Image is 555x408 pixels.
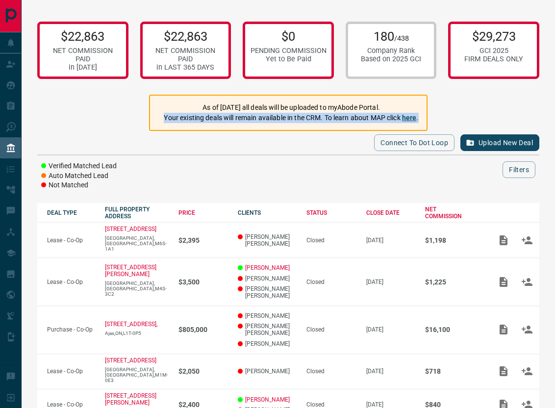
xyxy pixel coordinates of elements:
p: As of [DATE] all deals will be uploaded to myAbode Portal. [164,102,418,113]
a: [PERSON_NAME] [245,264,290,271]
span: Match Clients [515,367,539,374]
span: Match Clients [515,278,539,285]
p: [DATE] [366,368,415,375]
span: Match Clients [515,401,539,408]
button: Upload New Deal [460,134,539,151]
span: Add / View Documents [492,401,515,408]
p: $29,273 [464,29,523,44]
span: Match Clients [515,326,539,333]
a: [STREET_ADDRESS] [105,357,156,364]
p: [DATE] [366,401,415,408]
p: [PERSON_NAME] [PERSON_NAME] [238,285,297,299]
div: Based on 2025 GCI [361,55,421,63]
div: Closed [306,279,356,285]
span: /438 [394,34,409,43]
p: [GEOGRAPHIC_DATA],[GEOGRAPHIC_DATA],M4S-3C2 [105,280,169,297]
div: GCI 2025 [464,47,523,55]
span: Match Clients [515,236,539,243]
span: Add / View Documents [492,236,515,243]
p: Purchase - Co-Op [47,326,95,333]
p: [PERSON_NAME] [PERSON_NAME] [238,323,297,336]
p: $22,863 [45,29,121,44]
li: Verified Matched Lead [41,161,117,171]
p: $22,863 [148,29,224,44]
p: [PERSON_NAME] [238,368,297,375]
p: $2,050 [178,367,228,375]
p: [PERSON_NAME] [238,312,297,319]
p: [PERSON_NAME] [238,275,297,282]
p: Your existing deals will remain available in the CRM. To learn about MAP click . [164,113,418,123]
p: [DATE] [366,237,415,244]
p: $16,100 [425,326,482,333]
a: [STREET_ADDRESS], [105,321,157,328]
div: NET COMMISSION [425,206,482,220]
div: PENDING COMMISSION [251,47,327,55]
p: $1,198 [425,236,482,244]
a: [STREET_ADDRESS][PERSON_NAME] [105,264,156,278]
span: Add / View Documents [492,367,515,374]
span: Add / View Documents [492,278,515,285]
p: [DATE] [366,279,415,285]
a: here [402,114,417,122]
div: STATUS [306,209,356,216]
p: $0 [251,29,327,44]
div: CLIENTS [238,209,297,216]
li: Not Matched [41,180,117,190]
div: Closed [306,237,356,244]
div: Closed [306,368,356,375]
div: DEAL TYPE [47,209,95,216]
p: Lease - Co-Op [47,368,95,375]
p: $805,000 [178,326,228,333]
p: $2,395 [178,236,228,244]
p: [GEOGRAPHIC_DATA],[GEOGRAPHIC_DATA],M6S-1A1 [105,235,169,252]
p: $1,225 [425,278,482,286]
button: Filters [503,161,535,178]
div: Closed [306,326,356,333]
div: Yet to Be Paid [251,55,327,63]
p: [PERSON_NAME] [238,340,297,347]
div: in LAST 365 DAYS [148,63,224,72]
p: [DATE] [366,326,415,333]
div: NET COMMISSION PAID [45,47,121,63]
div: NET COMMISSION PAID [148,47,224,63]
p: Lease - Co-Op [47,279,95,285]
p: Lease - Co-Op [47,401,95,408]
a: [PERSON_NAME] [245,396,290,403]
div: in [DATE] [45,63,121,72]
span: Add / View Documents [492,326,515,333]
p: Lease - Co-Op [47,237,95,244]
p: 180 [361,29,421,44]
p: $3,500 [178,278,228,286]
p: [PERSON_NAME] [PERSON_NAME] [238,233,297,247]
div: FIRM DEALS ONLY [464,55,523,63]
a: [STREET_ADDRESS][PERSON_NAME] [105,392,156,406]
a: [STREET_ADDRESS] [105,226,156,232]
p: $718 [425,367,482,375]
button: Connect to Dot Loop [374,134,454,151]
p: Ajax,ON,L1T-0P5 [105,331,169,336]
div: PRICE [178,209,228,216]
div: FULL PROPERTY ADDRESS [105,206,169,220]
div: Company Rank [361,47,421,55]
div: CLOSE DATE [366,209,415,216]
p: [GEOGRAPHIC_DATA],[GEOGRAPHIC_DATA],M1M-0E3 [105,367,169,383]
li: Auto Matched Lead [41,171,117,181]
div: Closed [306,401,356,408]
